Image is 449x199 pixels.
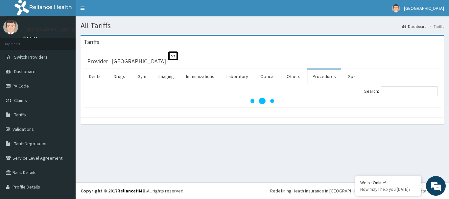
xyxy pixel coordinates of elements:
span: Dashboard [14,69,35,74]
span: Claims [14,97,27,103]
a: Optical [255,70,280,83]
span: St [168,51,178,60]
svg: audio-loading [249,88,275,114]
a: Gym [132,70,152,83]
a: Others [281,70,306,83]
strong: Copyright © 2017 . [81,188,147,194]
span: Tariff Negotiation [14,141,48,147]
a: Dashboard [402,24,427,29]
h1: All Tariffs [81,21,444,30]
input: Search: [381,86,437,96]
img: User Image [392,4,400,12]
img: User Image [3,20,18,34]
div: Redefining Heath Insurance in [GEOGRAPHIC_DATA] using Telemedicine and Data Science! [270,188,444,194]
footer: All rights reserved. [76,182,449,199]
a: Imaging [153,70,179,83]
label: Search: [364,86,437,96]
a: RelianceHMO [117,188,146,194]
div: We're Online! [360,180,416,186]
a: Laboratory [221,70,253,83]
a: Spa [343,70,361,83]
a: Immunizations [181,70,220,83]
a: Dental [84,70,107,83]
p: [GEOGRAPHIC_DATA] [23,27,77,32]
a: Drugs [108,70,130,83]
span: [GEOGRAPHIC_DATA] [404,5,444,11]
li: Tariffs [427,24,444,29]
span: Switch Providers [14,54,48,60]
a: Online [23,36,39,40]
a: Procedures [307,70,341,83]
span: Tariffs [14,112,26,118]
h3: Provider - [GEOGRAPHIC_DATA] [87,58,166,64]
p: How may I help you today? [360,187,416,192]
h3: Tariffs [84,39,99,45]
